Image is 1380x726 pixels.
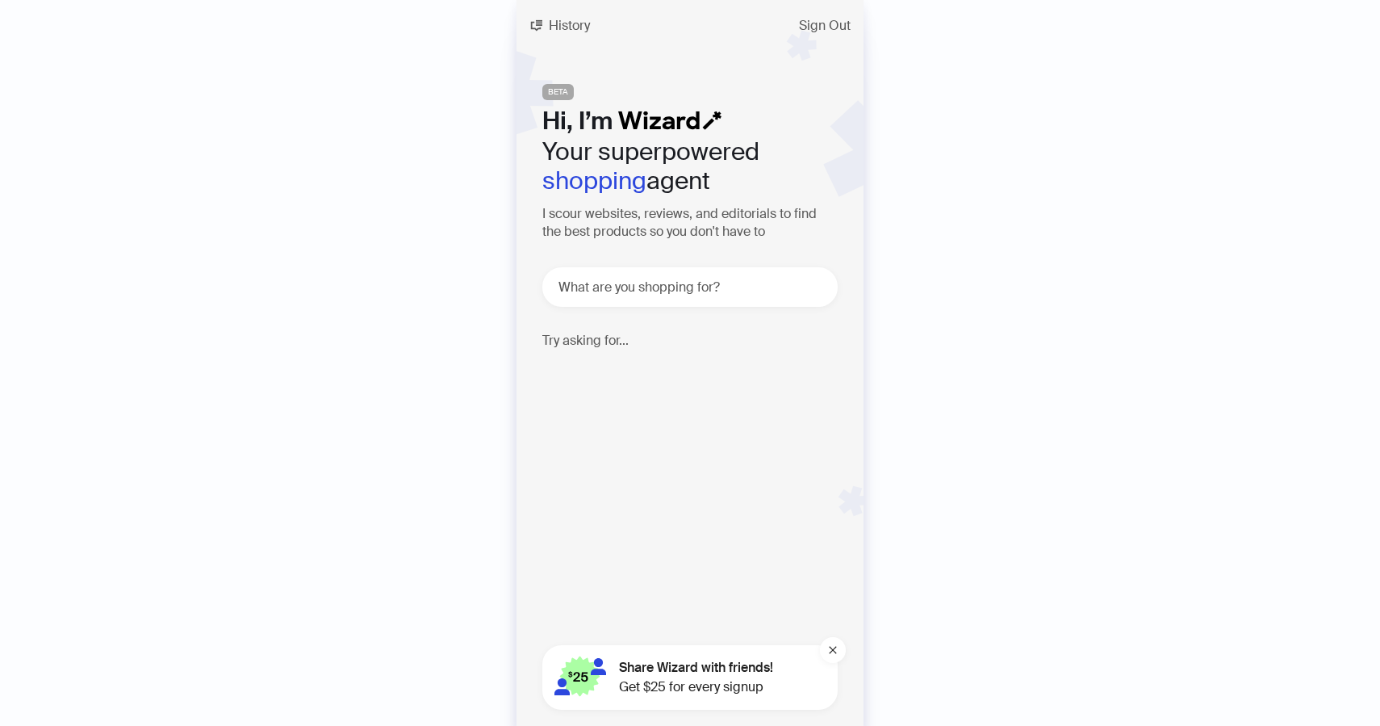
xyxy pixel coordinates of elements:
[542,137,838,195] h2: Your superpowered agent
[542,105,613,136] span: Hi, I’m
[619,678,773,697] span: Get $25 for every signup
[542,645,838,710] button: Share Wizard with friends!Get $25 for every signup
[619,658,773,678] span: Share Wizard with friends!
[542,84,574,100] span: BETA
[542,165,646,196] em: shopping
[799,19,851,32] span: Sign Out
[549,19,590,32] span: History
[542,205,838,241] h3: I scour websites, reviews, and editorials to find the best products so you don't have to
[786,13,864,39] button: Sign Out
[828,645,838,655] span: close
[542,333,838,348] h4: Try asking for...
[516,13,603,39] button: History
